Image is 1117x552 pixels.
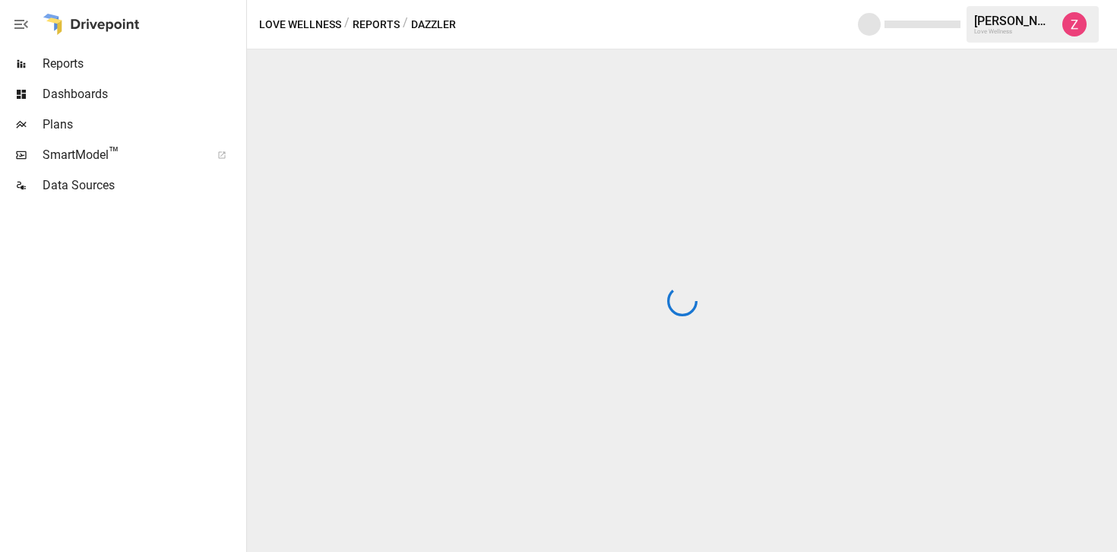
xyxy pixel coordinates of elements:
span: Dashboards [43,85,243,103]
div: / [344,15,350,34]
span: SmartModel [43,146,201,164]
button: Love Wellness [259,15,341,34]
span: ™ [109,144,119,163]
img: Zoe Keller [1062,12,1087,36]
button: Reports [353,15,400,34]
span: Data Sources [43,176,243,195]
span: Reports [43,55,243,73]
div: / [403,15,408,34]
div: [PERSON_NAME] [974,14,1053,28]
span: Plans [43,116,243,134]
button: Zoe Keller [1053,3,1096,46]
div: Love Wellness [974,28,1053,35]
